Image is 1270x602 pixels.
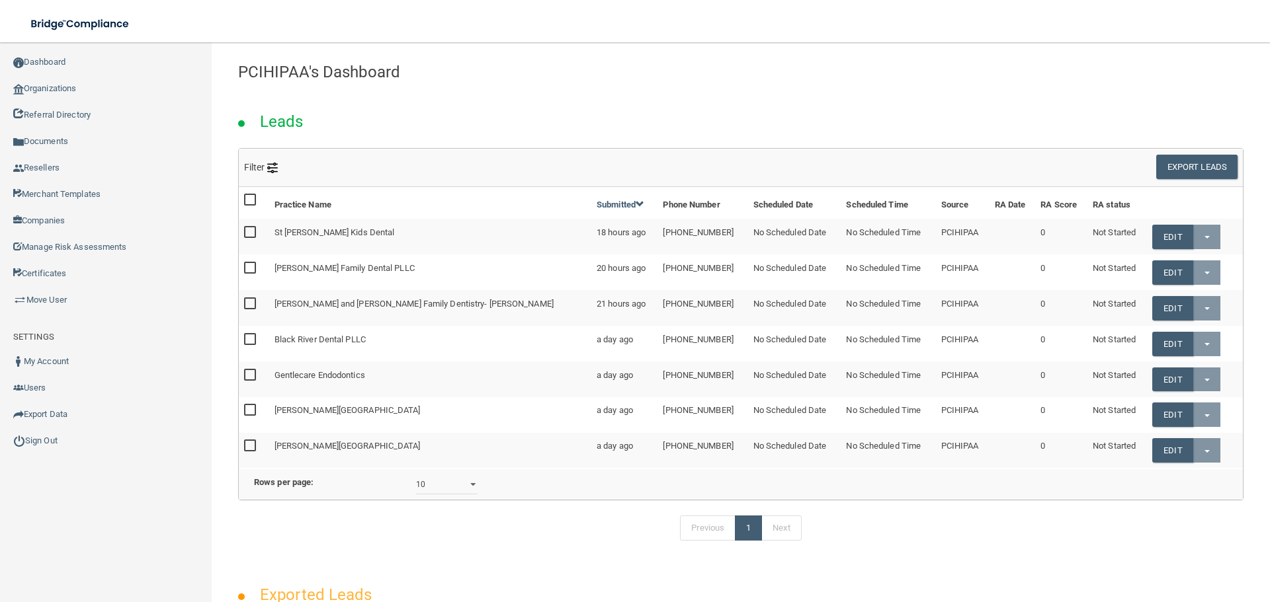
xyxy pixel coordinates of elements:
[936,254,990,290] td: PCIHIPAA
[657,219,747,254] td: [PHONE_NUMBER]
[735,515,762,541] a: 1
[13,84,24,94] img: organization-icon.f8decf85.png
[936,219,990,254] td: PCIHIPAA
[657,326,747,361] td: [PHONE_NUMBER]
[748,361,841,397] td: No Scheduled Date
[1087,219,1147,254] td: Not Started
[1152,367,1193,392] a: Edit
[20,11,142,38] img: bridge_compliance_login_screen.278c3ca4.svg
[748,290,841,326] td: No Scheduled Date
[13,409,24,420] img: icon-export.b9366987.png
[591,290,657,326] td: 21 hours ago
[1152,296,1193,320] a: Edit
[841,254,935,290] td: No Scheduled Time
[1087,254,1147,290] td: Not Started
[1087,397,1147,433] td: Not Started
[591,397,657,433] td: a day ago
[1156,155,1238,179] button: Export Leads
[1087,187,1147,219] th: RA status
[657,290,747,326] td: [PHONE_NUMBER]
[1087,433,1147,468] td: Not Started
[841,433,935,468] td: No Scheduled Time
[597,200,644,209] a: Submitted
[269,187,592,219] th: Practice Name
[13,383,24,393] img: icon-users.e205127d.png
[13,57,24,68] img: ic_dashboard_dark.d01f4a41.png
[254,477,314,487] b: Rows per page:
[1152,225,1193,249] a: Edit
[1035,290,1087,326] td: 0
[657,254,747,290] td: [PHONE_NUMBER]
[936,187,990,219] th: Source
[1035,187,1087,219] th: RA Score
[269,254,592,290] td: [PERSON_NAME] Family Dental PLLC
[748,254,841,290] td: No Scheduled Date
[269,219,592,254] td: St [PERSON_NAME] Kids Dental
[748,326,841,361] td: No Scheduled Date
[13,137,24,147] img: icon-documents.8dae5593.png
[748,397,841,433] td: No Scheduled Date
[657,397,747,433] td: [PHONE_NUMBER]
[761,515,801,541] a: Next
[748,219,841,254] td: No Scheduled Date
[1035,326,1087,361] td: 0
[1035,219,1087,254] td: 0
[591,219,657,254] td: 18 hours ago
[936,361,990,397] td: PCIHIPAA
[1035,397,1087,433] td: 0
[591,326,657,361] td: a day ago
[657,361,747,397] td: [PHONE_NUMBER]
[13,356,24,367] img: ic_user_dark.df1a06c3.png
[936,397,990,433] td: PCIHIPAA
[680,515,736,541] a: Previous
[269,433,592,468] td: [PERSON_NAME][GEOGRAPHIC_DATA]
[269,290,592,326] td: [PERSON_NAME] and [PERSON_NAME] Family Dentistry- [PERSON_NAME]
[841,361,935,397] td: No Scheduled Time
[1035,254,1087,290] td: 0
[13,163,24,174] img: ic_reseller.de258add.png
[238,63,1244,81] h4: PCIHIPAA's Dashboard
[13,329,54,345] label: SETTINGS
[247,103,317,140] h2: Leads
[1152,260,1193,285] a: Edit
[841,326,935,361] td: No Scheduled Time
[1087,361,1147,397] td: Not Started
[841,290,935,326] td: No Scheduled Time
[841,397,935,433] td: No Scheduled Time
[1087,326,1147,361] td: Not Started
[841,187,935,219] th: Scheduled Time
[591,433,657,468] td: a day ago
[591,254,657,290] td: 20 hours ago
[269,326,592,361] td: Black River Dental PLLC
[841,219,935,254] td: No Scheduled Time
[748,187,841,219] th: Scheduled Date
[1152,438,1193,463] a: Edit
[244,162,278,172] span: Filter
[748,433,841,468] td: No Scheduled Date
[1152,402,1193,427] a: Edit
[267,163,278,173] img: icon-filter@2x.21656d0b.png
[1035,433,1087,468] td: 0
[936,433,990,468] td: PCIHIPAA
[269,361,592,397] td: Gentlecare Endodontics
[269,397,592,433] td: [PERSON_NAME][GEOGRAPHIC_DATA]
[1087,290,1147,326] td: Not Started
[936,290,990,326] td: PCIHIPAA
[13,435,25,447] img: ic_power_dark.7ecde6b1.png
[13,293,26,307] img: briefcase.64adab9b.png
[657,433,747,468] td: [PHONE_NUMBER]
[990,187,1036,219] th: RA Date
[936,326,990,361] td: PCIHIPAA
[1152,332,1193,356] a: Edit
[591,361,657,397] td: a day ago
[1035,361,1087,397] td: 0
[657,187,747,219] th: Phone Number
